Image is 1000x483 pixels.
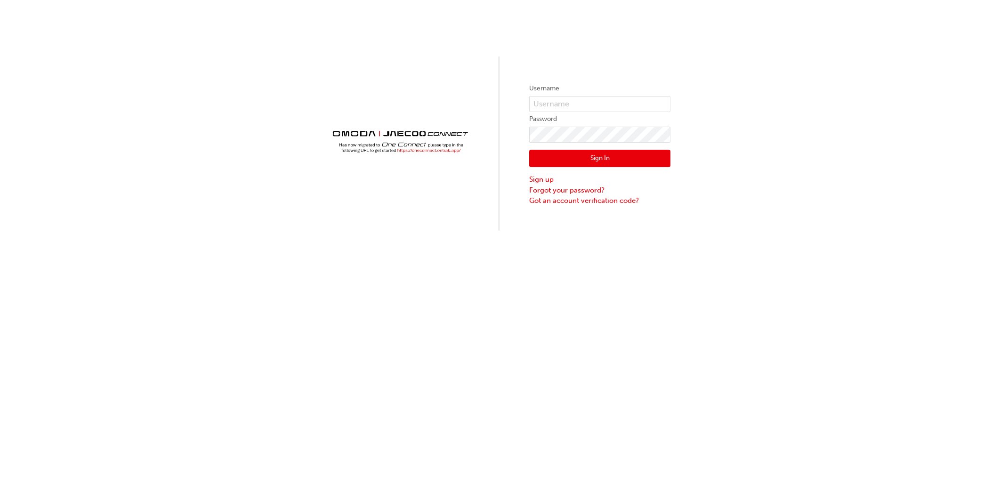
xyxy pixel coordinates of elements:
a: Forgot your password? [529,185,670,196]
label: Username [529,83,670,94]
input: Username [529,96,670,112]
button: Sign In [529,150,670,168]
a: Got an account verification code? [529,195,670,206]
img: Trak [330,117,471,156]
a: Sign up [529,174,670,185]
label: Password [529,113,670,125]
